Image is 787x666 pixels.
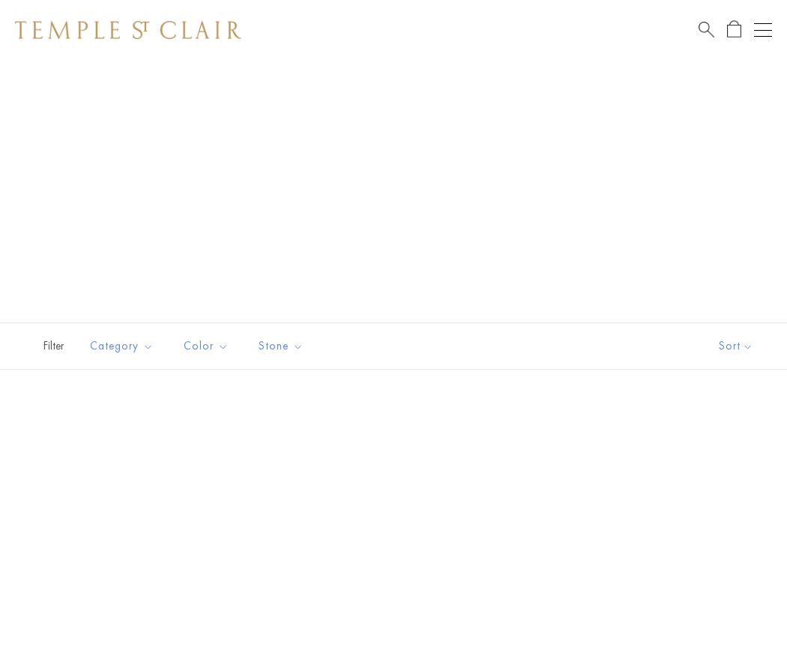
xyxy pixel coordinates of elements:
[685,323,787,369] button: Show sort by
[79,329,165,363] button: Category
[82,337,165,355] span: Category
[251,337,315,355] span: Stone
[754,21,772,39] button: Open navigation
[727,20,741,39] a: Open Shopping Bag
[699,20,714,39] a: Search
[247,329,315,363] button: Stone
[176,337,240,355] span: Color
[15,21,241,39] img: Temple St. Clair
[172,329,240,363] button: Color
